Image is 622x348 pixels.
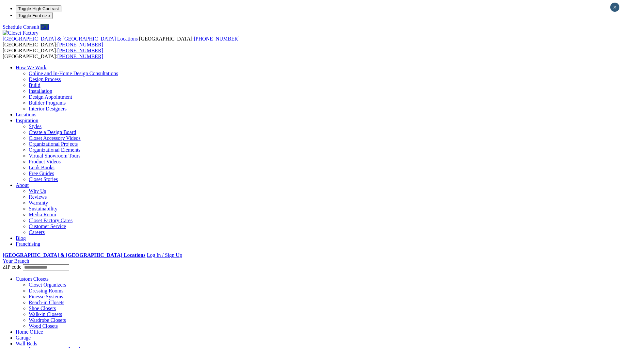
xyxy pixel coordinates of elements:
[16,182,29,188] a: About
[3,30,39,36] img: Closet Factory
[57,42,103,47] a: [PHONE_NUMBER]
[16,335,31,340] a: Garage
[3,36,138,41] span: [GEOGRAPHIC_DATA] & [GEOGRAPHIC_DATA] Locations
[16,112,36,117] a: Locations
[18,6,59,11] span: Toggle High Contrast
[29,165,55,170] a: Look Books
[29,71,118,76] a: Online and In-Home Design Consultations
[29,94,72,100] a: Design Appointment
[16,276,49,282] a: Custom Closets
[610,3,619,12] button: Close
[16,118,38,123] a: Inspiration
[29,300,64,305] a: Reach-in Closets
[29,306,56,311] a: Shoe Closets
[29,323,58,329] a: Wood Closets
[29,311,62,317] a: Walk-in Closets
[29,141,78,147] a: Organizational Projects
[3,264,22,270] span: ZIP code
[29,200,48,206] a: Warranty
[29,153,81,158] a: Virtual Showroom Tours
[16,12,53,19] button: Toggle Font size
[16,329,43,335] a: Home Office
[29,171,54,176] a: Free Guides
[29,212,56,217] a: Media Room
[29,206,57,211] a: Sustainability
[29,106,67,111] a: Interior Designers
[18,13,50,18] span: Toggle Font size
[3,24,39,30] a: Schedule Consult
[29,82,40,88] a: Build
[29,188,46,194] a: Why Us
[3,258,29,264] a: Your Branch
[57,48,103,53] a: [PHONE_NUMBER]
[147,252,182,258] a: Log In / Sign Up
[3,48,103,59] span: [GEOGRAPHIC_DATA]: [GEOGRAPHIC_DATA]:
[57,54,103,59] a: [PHONE_NUMBER]
[16,65,47,70] a: How We Work
[29,317,66,323] a: Wardrobe Closets
[29,124,41,129] a: Styles
[29,229,45,235] a: Careers
[16,5,61,12] button: Toggle High Contrast
[16,235,26,241] a: Blog
[23,264,69,271] input: Enter your Zip code
[3,36,240,47] span: [GEOGRAPHIC_DATA]: [GEOGRAPHIC_DATA]:
[194,36,239,41] a: [PHONE_NUMBER]
[29,282,66,288] a: Closet Organizers
[3,36,139,41] a: [GEOGRAPHIC_DATA] & [GEOGRAPHIC_DATA] Locations
[29,129,76,135] a: Create a Design Board
[40,24,49,30] a: Call
[29,76,61,82] a: Design Process
[29,194,47,200] a: Reviews
[29,147,80,153] a: Organizational Elements
[29,159,61,164] a: Product Videos
[29,135,81,141] a: Closet Accessory Videos
[29,224,66,229] a: Customer Service
[16,241,40,247] a: Franchising
[29,88,52,94] a: Installation
[16,341,37,346] a: Wall Beds
[29,288,63,293] a: Dressing Rooms
[29,294,63,299] a: Finesse Systems
[29,100,66,106] a: Builder Programs
[29,176,58,182] a: Closet Stories
[29,218,72,223] a: Closet Factory Cares
[3,252,145,258] a: [GEOGRAPHIC_DATA] & [GEOGRAPHIC_DATA] Locations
